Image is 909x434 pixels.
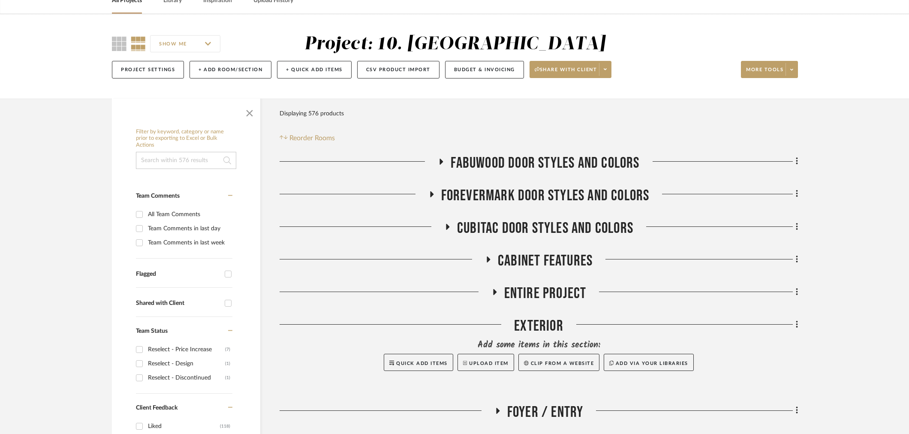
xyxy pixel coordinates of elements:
[136,271,220,278] div: Flagged
[136,152,236,169] input: Search within 576 results
[535,66,597,79] span: Share with client
[304,35,606,53] div: Project: 10. [GEOGRAPHIC_DATA]
[457,219,633,238] span: CUBITAC DOOR STYLES AND COLORS
[136,300,220,307] div: Shared with Client
[136,193,180,199] span: Team Comments
[148,357,225,371] div: Reselect - Design
[136,405,178,411] span: Client Feedback
[148,343,225,356] div: Reselect - Price Increase
[148,222,230,235] div: Team Comments in last day
[445,61,524,78] button: Budget & Invoicing
[530,61,612,78] button: Share with client
[357,61,439,78] button: CSV Product Import
[458,354,514,371] button: Upload Item
[136,328,168,334] span: Team Status
[384,354,453,371] button: Quick Add Items
[148,419,220,433] div: Liked
[225,343,230,356] div: (7)
[451,154,639,172] span: FABUWOOD DOOR STYLES AND COLORS
[225,357,230,371] div: (1)
[604,354,694,371] button: Add via your libraries
[220,419,230,433] div: (118)
[746,66,783,79] span: More tools
[280,133,335,143] button: Reorder Rooms
[441,187,650,205] span: FOREVERMARK DOOR STYLES AND COLORS
[112,61,184,78] button: Project Settings
[741,61,798,78] button: More tools
[280,105,344,122] div: Displaying 576 products
[507,403,584,422] span: Foyer / Entry
[277,61,352,78] button: + Quick Add Items
[148,236,230,250] div: Team Comments in last week
[136,129,236,149] h6: Filter by keyword, category or name prior to exporting to Excel or Bulk Actions
[241,103,258,120] button: Close
[498,252,593,270] span: Cabinet Features
[396,361,448,366] span: Quick Add Items
[280,339,798,351] div: Add some items in this section:
[289,133,335,143] span: Reorder Rooms
[225,371,230,385] div: (1)
[148,208,230,221] div: All Team Comments
[190,61,271,78] button: + Add Room/Section
[518,354,599,371] button: Clip from a website
[148,371,225,385] div: Reselect - Discontinued
[504,284,587,303] span: Entire Project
